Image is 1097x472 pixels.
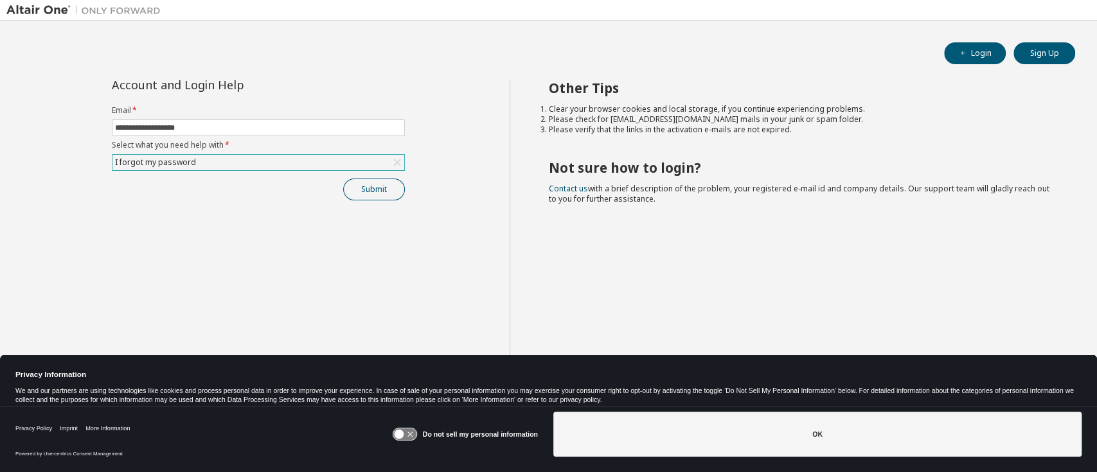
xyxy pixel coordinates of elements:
button: Login [944,42,1006,64]
li: Please check for [EMAIL_ADDRESS][DOMAIN_NAME] mails in your junk or spam folder. [549,114,1052,125]
button: Submit [343,179,405,200]
div: I forgot my password [112,155,404,170]
button: Sign Up [1013,42,1075,64]
h2: Other Tips [549,80,1052,96]
h2: Not sure how to login? [549,159,1052,176]
label: Select what you need help with [112,140,405,150]
li: Please verify that the links in the activation e-mails are not expired. [549,125,1052,135]
span: with a brief description of the problem, your registered e-mail id and company details. Our suppo... [549,183,1049,204]
img: Altair One [6,4,167,17]
a: Contact us [549,183,588,194]
div: I forgot my password [113,155,198,170]
li: Clear your browser cookies and local storage, if you continue experiencing problems. [549,104,1052,114]
label: Email [112,105,405,116]
div: Account and Login Help [112,80,346,90]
